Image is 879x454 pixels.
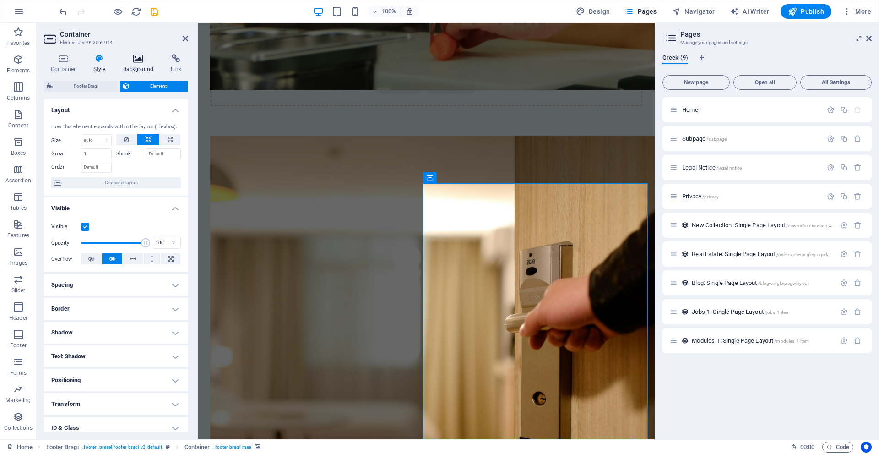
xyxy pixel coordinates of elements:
[840,192,848,200] div: Duplicate
[681,221,689,229] div: This layout is used as a template for all items (e.g. a blog post) of this collection. The conten...
[692,337,809,344] span: Click to open page
[776,252,839,257] span: /real-estate-single-page-layout
[681,337,689,345] div: This layout is used as a template for all items (e.g. a blog post) of this collection. The conten...
[44,99,188,116] h4: Layout
[112,6,123,17] button: Click here to leave preview mode and continue editing
[689,280,836,286] div: Blog: Single Page Layout/blog-single-page-layout
[679,107,822,113] div: Home/
[44,298,188,320] h4: Border
[7,67,30,74] p: Elements
[662,54,872,71] div: Language Tabs
[44,274,188,296] h4: Spacing
[44,417,188,439] h4: ID & Class
[692,251,839,257] span: Click to open page
[738,80,792,85] span: Open all
[800,442,814,453] span: 00 00
[689,338,836,344] div: Modules-1: Single Page Layout/modules-1-item
[44,345,188,367] h4: Text Shadow
[368,6,401,17] button: 100%
[8,122,28,129] p: Content
[6,39,30,47] p: Favorites
[213,442,251,453] span: . footer-bragi-map
[800,75,872,90] button: All Settings
[840,337,848,345] div: Settings
[662,52,688,65] span: Greek (9)
[827,164,835,171] div: Settings
[621,4,660,19] button: Pages
[572,4,614,19] button: Design
[382,6,396,17] h6: 100%
[60,30,188,38] h2: Container
[5,397,31,404] p: Marketing
[57,6,68,17] button: undo
[786,223,858,228] span: /new-collection-single-page-layout
[854,337,862,345] div: Remove
[826,442,849,453] span: Code
[44,54,87,73] h4: Container
[166,444,170,449] i: This element is a customizable preset
[44,81,119,92] button: Footer Bragi
[840,135,848,142] div: Duplicate
[120,81,188,92] button: Element
[11,149,26,157] p: Boxes
[164,54,188,73] h4: Link
[662,75,730,90] button: New page
[680,30,872,38] h2: Pages
[788,7,824,16] span: Publish
[692,308,790,315] span: Click to open page
[44,322,188,344] h4: Shadow
[791,442,815,453] h6: Session time
[81,162,112,173] input: Default
[682,106,701,113] span: Click to open page
[842,7,871,16] span: More
[406,7,414,16] i: On resize automatically adjust zoom level to fit chosen device.
[184,442,210,453] span: Click to select. Double-click to edit
[854,106,862,114] div: The startpage cannot be deleted
[58,6,68,17] i: Undo: Change background element (Ctrl+Z)
[51,241,81,246] label: Opacity
[706,137,727,142] span: /subpage
[854,308,862,316] div: Remove
[840,279,848,287] div: Settings
[64,177,178,188] span: Container layout
[9,314,27,322] p: Header
[130,6,141,17] button: reload
[11,287,26,294] p: Slider
[46,442,79,453] span: Click to select. Double-click to edit
[149,6,160,17] i: Save (Ctrl+S)
[131,6,141,17] i: Reload page
[87,54,116,73] h4: Style
[692,279,809,286] span: Click to open page
[840,250,848,258] div: Settings
[730,7,770,16] span: AI Writer
[44,369,188,391] h4: Positioning
[774,339,809,344] span: /modules-1-item
[7,442,33,453] a: Click to cancel selection. Double-click to open Pages
[55,81,117,92] span: Footer Bragi
[51,177,181,188] button: Container layout
[689,309,836,315] div: Jobs-1: Single Page Layout/jobs-1-item
[702,194,719,199] span: /privacy
[861,442,872,453] button: Usercentrics
[679,136,822,142] div: Subpage/subpage
[51,221,81,232] label: Visible
[82,442,163,453] span: . footer .preset-footer-bragi-v3-default
[699,108,701,113] span: /
[681,308,689,316] div: This layout is used as a template for all items (e.g. a blog post) of this collection. The conten...
[827,135,835,142] div: Settings
[726,4,773,19] button: AI Writer
[572,4,614,19] div: Design (Ctrl+Alt+Y)
[804,80,868,85] span: All Settings
[854,279,862,287] div: Remove
[51,254,81,265] label: Overflow
[255,444,260,449] i: This element contains a background
[146,148,181,159] input: Default
[681,279,689,287] div: This layout is used as a template for all items (e.g. a blog post) of this collection. The conten...
[667,80,726,85] span: New page
[116,148,146,159] label: Shrink
[679,164,822,170] div: Legal Notice/legal-notice
[4,424,32,432] p: Collections
[10,369,27,377] p: Forms
[807,443,808,450] span: :
[854,221,862,229] div: Remove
